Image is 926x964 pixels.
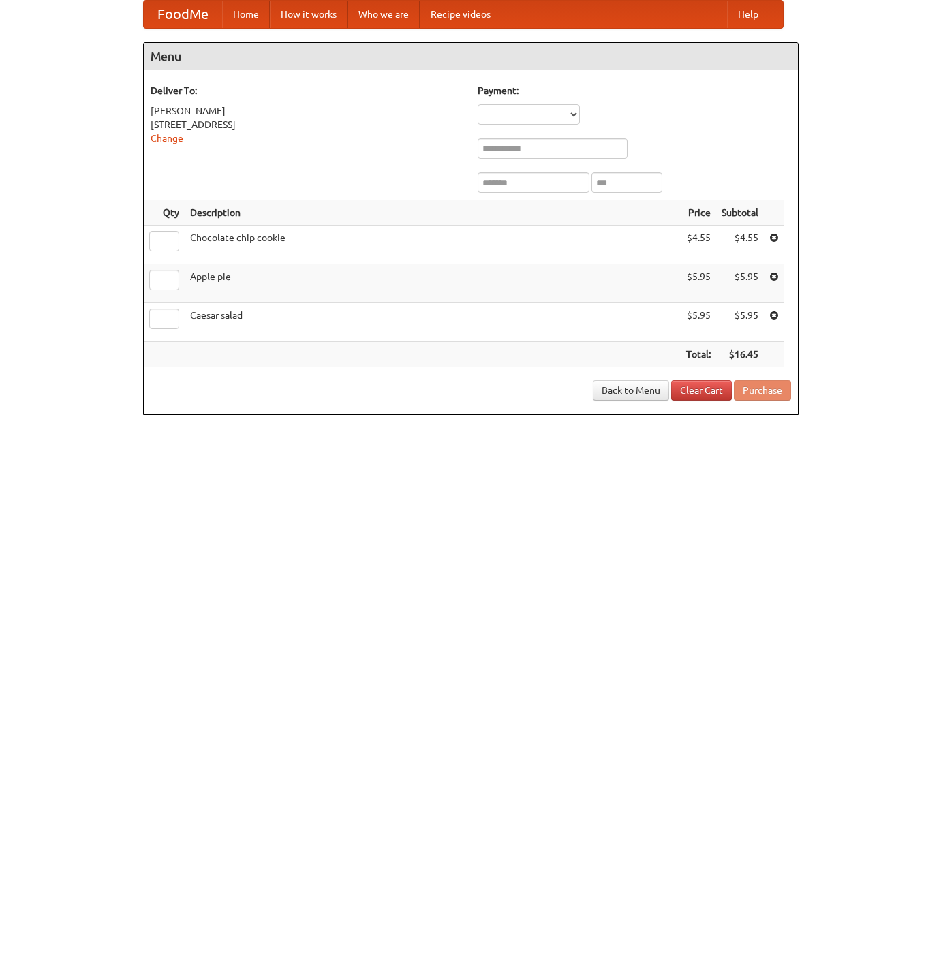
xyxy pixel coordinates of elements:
[681,303,716,342] td: $5.95
[144,1,222,28] a: FoodMe
[727,1,769,28] a: Help
[185,226,681,264] td: Chocolate chip cookie
[681,264,716,303] td: $5.95
[716,303,764,342] td: $5.95
[681,226,716,264] td: $4.55
[681,200,716,226] th: Price
[716,264,764,303] td: $5.95
[716,200,764,226] th: Subtotal
[151,104,464,118] div: [PERSON_NAME]
[144,43,798,70] h4: Menu
[185,303,681,342] td: Caesar salad
[348,1,420,28] a: Who we are
[593,380,669,401] a: Back to Menu
[270,1,348,28] a: How it works
[151,118,464,131] div: [STREET_ADDRESS]
[681,342,716,367] th: Total:
[420,1,501,28] a: Recipe videos
[144,200,185,226] th: Qty
[716,342,764,367] th: $16.45
[151,133,183,144] a: Change
[185,200,681,226] th: Description
[734,380,791,401] button: Purchase
[185,264,681,303] td: Apple pie
[478,84,791,97] h5: Payment:
[671,380,732,401] a: Clear Cart
[222,1,270,28] a: Home
[716,226,764,264] td: $4.55
[151,84,464,97] h5: Deliver To:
